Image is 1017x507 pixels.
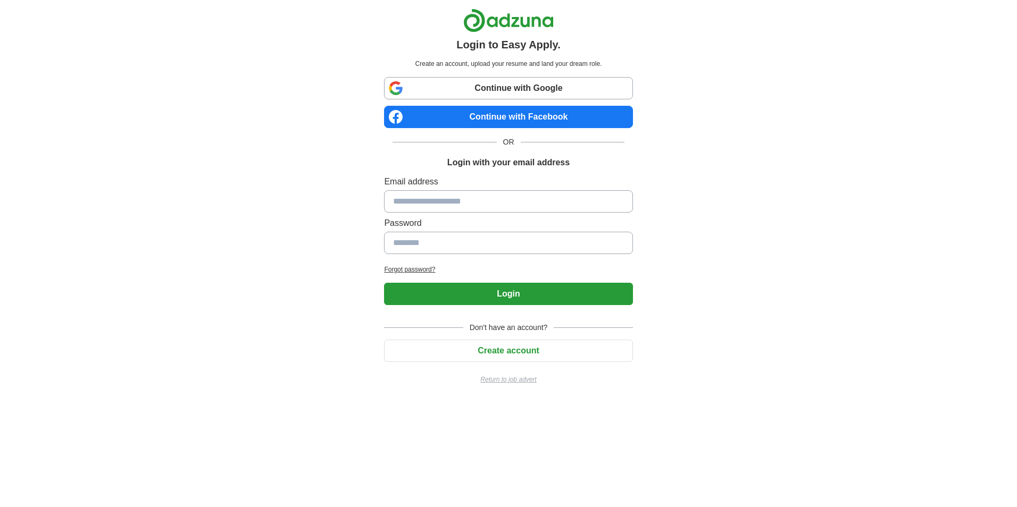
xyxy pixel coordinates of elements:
[456,37,561,53] h1: Login to Easy Apply.
[384,217,632,230] label: Password
[386,59,630,69] p: Create an account, upload your resume and land your dream role.
[497,137,521,148] span: OR
[384,175,632,188] label: Email address
[384,265,632,274] a: Forgot password?
[384,106,632,128] a: Continue with Facebook
[384,375,632,384] a: Return to job advert
[384,346,632,355] a: Create account
[384,77,632,99] a: Continue with Google
[447,156,570,169] h1: Login with your email address
[463,9,554,32] img: Adzuna logo
[384,283,632,305] button: Login
[463,322,554,333] span: Don't have an account?
[384,340,632,362] button: Create account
